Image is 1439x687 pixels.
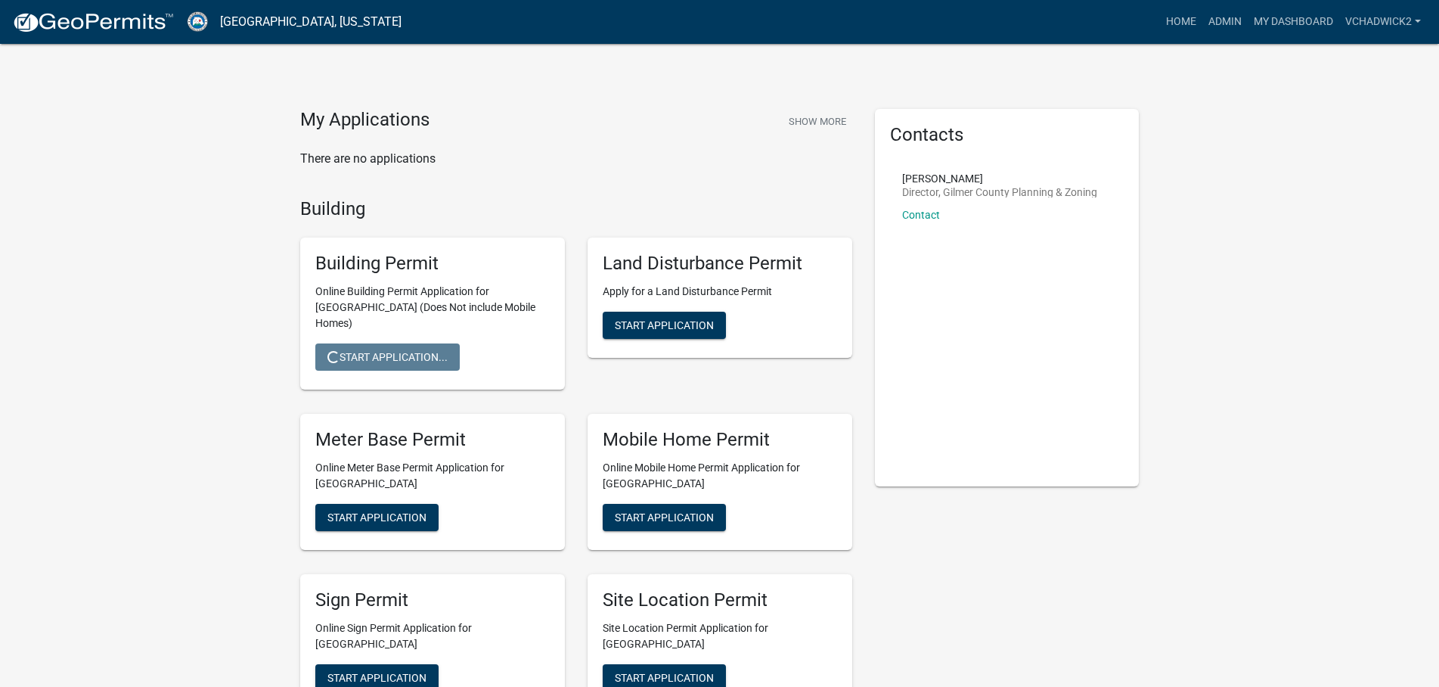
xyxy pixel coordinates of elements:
[315,343,460,371] button: Start Application...
[902,187,1097,197] p: Director, Gilmer County Planning & Zoning
[615,319,714,331] span: Start Application
[902,209,940,221] a: Contact
[603,589,837,611] h5: Site Location Permit
[315,460,550,492] p: Online Meter Base Permit Application for [GEOGRAPHIC_DATA]
[603,460,837,492] p: Online Mobile Home Permit Application for [GEOGRAPHIC_DATA]
[315,429,550,451] h5: Meter Base Permit
[603,312,726,339] button: Start Application
[327,671,426,683] span: Start Application
[603,429,837,451] h5: Mobile Home Permit
[890,124,1124,146] h5: Contacts
[327,351,448,363] span: Start Application...
[1339,8,1427,36] a: VChadwick2
[615,511,714,523] span: Start Application
[300,198,852,220] h4: Building
[327,511,426,523] span: Start Application
[300,150,852,168] p: There are no applications
[1248,8,1339,36] a: My Dashboard
[315,620,550,652] p: Online Sign Permit Application for [GEOGRAPHIC_DATA]
[1202,8,1248,36] a: Admin
[315,284,550,331] p: Online Building Permit Application for [GEOGRAPHIC_DATA] (Does Not include Mobile Homes)
[300,109,430,132] h4: My Applications
[603,253,837,275] h5: Land Disturbance Permit
[603,504,726,531] button: Start Application
[603,620,837,652] p: Site Location Permit Application for [GEOGRAPHIC_DATA]
[315,504,439,531] button: Start Application
[902,173,1097,184] p: [PERSON_NAME]
[783,109,852,134] button: Show More
[615,671,714,683] span: Start Application
[220,9,402,35] a: [GEOGRAPHIC_DATA], [US_STATE]
[1160,8,1202,36] a: Home
[186,11,208,32] img: Gilmer County, Georgia
[315,253,550,275] h5: Building Permit
[315,589,550,611] h5: Sign Permit
[603,284,837,300] p: Apply for a Land Disturbance Permit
